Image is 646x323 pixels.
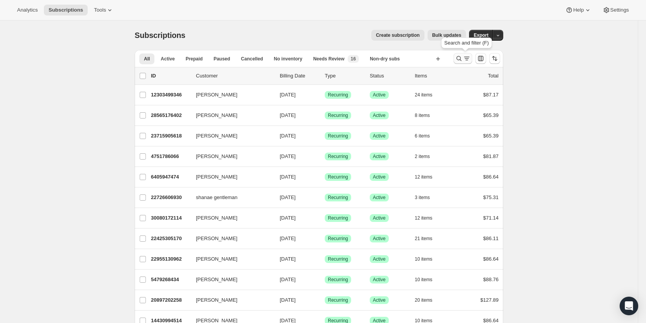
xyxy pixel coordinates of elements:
[151,112,190,119] p: 28565176402
[415,153,430,160] span: 2 items
[196,214,237,222] span: [PERSON_NAME]
[144,56,150,62] span: All
[280,215,296,221] span: [DATE]
[151,213,499,223] div: 30080172114[PERSON_NAME][DATE]SuccessRecurringSuccessActive12 items$71.14
[415,235,432,242] span: 21 items
[94,7,106,13] span: Tools
[280,277,296,282] span: [DATE]
[415,233,441,244] button: 21 items
[151,235,190,242] p: 22425305170
[415,256,432,262] span: 10 items
[196,153,237,160] span: [PERSON_NAME]
[44,5,88,15] button: Subscriptions
[370,56,400,62] span: Non-dry subs
[151,72,499,80] div: IDCustomerBilling DateTypeStatusItemsTotal
[151,274,499,285] div: 5479268434[PERSON_NAME][DATE]SuccessRecurringSuccessActive10 items$88.76
[415,151,438,162] button: 2 items
[151,151,499,162] div: 4751786066[PERSON_NAME][DATE]SuccessRecurringSuccessActive2 items$81.87
[151,295,499,306] div: 20897202258[PERSON_NAME][DATE]SuccessRecurringSuccessActive20 items$127.89
[151,276,190,283] p: 5479268434
[151,110,499,121] div: 28565176402[PERSON_NAME][DATE]SuccessRecurringSuccessActive8 items$65.39
[328,133,348,139] span: Recurring
[376,32,420,38] span: Create subscription
[151,194,190,201] p: 22726606930
[415,254,441,265] button: 10 items
[483,133,499,139] span: $65.39
[573,7,584,13] span: Help
[280,235,296,241] span: [DATE]
[415,89,441,100] button: 24 items
[151,131,499,141] div: 23715905618[PERSON_NAME][DATE]SuccessRecurringSuccessActive6 items$65.39
[415,112,430,119] span: 8 items
[280,72,319,80] p: Billing Date
[151,233,499,244] div: 22425305170[PERSON_NAME][DATE]SuccessRecurringSuccessActive21 items$86.11
[475,53,486,64] button: Customize table column order and visibility
[483,174,499,180] span: $86.64
[483,215,499,221] span: $71.14
[483,153,499,159] span: $81.87
[280,153,296,159] span: [DATE]
[151,89,499,100] div: 12303499346[PERSON_NAME][DATE]SuccessRecurringSuccessActive24 items$87.17
[371,30,424,41] button: Create subscription
[415,297,432,303] span: 20 items
[196,173,237,181] span: [PERSON_NAME]
[191,109,269,122] button: [PERSON_NAME]
[469,30,493,41] button: Export
[12,5,42,15] button: Analytics
[489,53,500,64] button: Sort the results
[373,297,386,303] span: Active
[89,5,118,15] button: Tools
[135,31,185,40] span: Subscriptions
[373,92,386,98] span: Active
[415,72,454,80] div: Items
[328,256,348,262] span: Recurring
[328,153,348,160] span: Recurring
[280,112,296,118] span: [DATE]
[328,194,348,201] span: Recurring
[151,173,190,181] p: 6405947474
[151,153,190,160] p: 4751786066
[415,194,430,201] span: 3 items
[373,174,386,180] span: Active
[598,5,634,15] button: Settings
[373,194,386,201] span: Active
[610,7,629,13] span: Settings
[313,56,345,62] span: Needs Review
[483,194,499,200] span: $75.31
[328,277,348,283] span: Recurring
[191,171,269,183] button: [PERSON_NAME]
[280,256,296,262] span: [DATE]
[191,294,269,306] button: [PERSON_NAME]
[151,255,190,263] p: 22955130962
[474,32,488,38] span: Export
[415,110,438,121] button: 8 items
[280,194,296,200] span: [DATE]
[432,53,444,64] button: Create new view
[415,131,438,141] button: 6 items
[328,215,348,221] span: Recurring
[432,32,461,38] span: Bulk updates
[488,72,499,80] p: Total
[373,153,386,160] span: Active
[328,174,348,180] span: Recurring
[17,7,38,13] span: Analytics
[196,132,237,140] span: [PERSON_NAME]
[151,91,190,99] p: 12303499346
[151,72,190,80] p: ID
[328,297,348,303] span: Recurring
[561,5,596,15] button: Help
[370,72,409,80] p: Status
[196,91,237,99] span: [PERSON_NAME]
[151,214,190,222] p: 30080172114
[415,192,438,203] button: 3 items
[48,7,83,13] span: Subscriptions
[196,296,237,304] span: [PERSON_NAME]
[428,30,466,41] button: Bulk updates
[280,133,296,139] span: [DATE]
[415,277,432,283] span: 10 items
[191,191,269,204] button: shanae gentleman
[191,253,269,265] button: [PERSON_NAME]
[373,256,386,262] span: Active
[196,72,274,80] p: Customer
[241,56,263,62] span: Cancelled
